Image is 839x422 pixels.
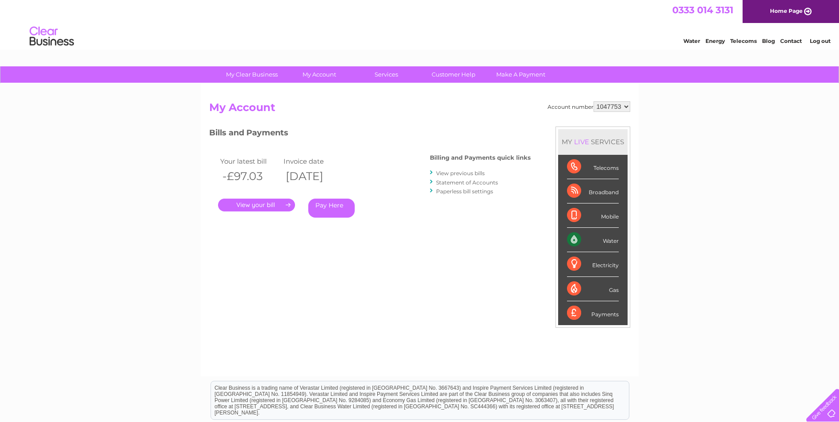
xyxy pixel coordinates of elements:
[218,199,295,211] a: .
[211,5,629,43] div: Clear Business is a trading name of Verastar Limited (registered in [GEOGRAPHIC_DATA] No. 3667643...
[567,228,619,252] div: Water
[730,38,757,44] a: Telecoms
[558,129,628,154] div: MY SERVICES
[672,4,733,15] a: 0333 014 3131
[430,154,531,161] h4: Billing and Payments quick links
[567,252,619,276] div: Electricity
[209,127,531,142] h3: Bills and Payments
[548,101,630,112] div: Account number
[436,188,493,195] a: Paperless bill settings
[308,199,355,218] a: Pay Here
[215,66,288,83] a: My Clear Business
[567,155,619,179] div: Telecoms
[567,203,619,228] div: Mobile
[281,167,345,185] th: [DATE]
[436,170,485,176] a: View previous bills
[567,301,619,325] div: Payments
[567,179,619,203] div: Broadband
[762,38,775,44] a: Blog
[209,101,630,118] h2: My Account
[218,155,282,167] td: Your latest bill
[484,66,557,83] a: Make A Payment
[705,38,725,44] a: Energy
[780,38,802,44] a: Contact
[281,155,345,167] td: Invoice date
[29,23,74,50] img: logo.png
[350,66,423,83] a: Services
[218,167,282,185] th: -£97.03
[572,138,591,146] div: LIVE
[283,66,356,83] a: My Account
[567,277,619,301] div: Gas
[683,38,700,44] a: Water
[810,38,831,44] a: Log out
[436,179,498,186] a: Statement of Accounts
[417,66,490,83] a: Customer Help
